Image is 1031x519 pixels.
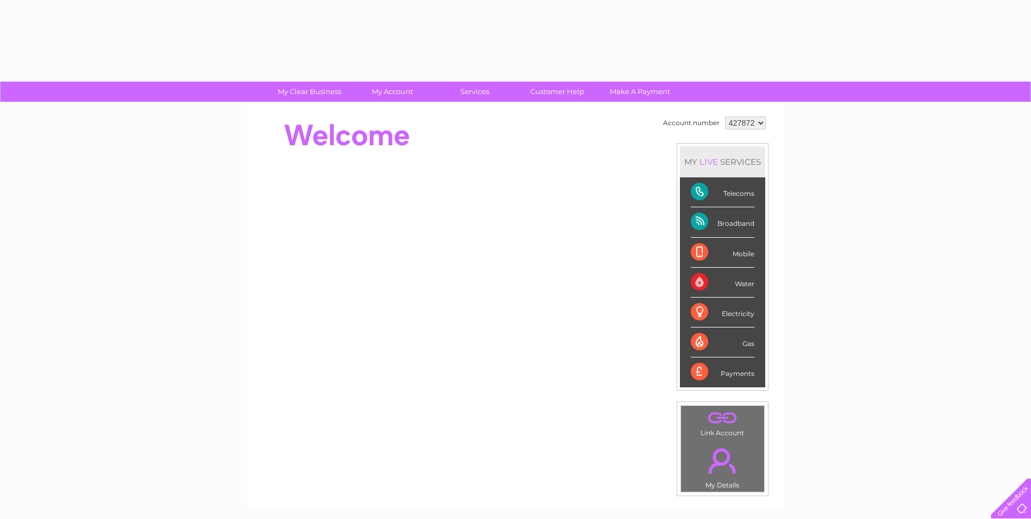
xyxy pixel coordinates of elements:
div: Electricity [691,298,754,328]
div: LIVE [697,157,720,167]
a: My Clear Business [265,82,354,102]
div: Mobile [691,238,754,268]
td: My Details [680,439,765,492]
div: Payments [691,357,754,387]
a: Services [430,82,520,102]
td: Link Account [680,405,765,440]
div: Telecoms [691,177,754,207]
a: Make A Payment [595,82,685,102]
div: Water [691,268,754,298]
div: MY SERVICES [680,146,765,177]
td: Account number [660,114,722,132]
a: . [684,442,761,480]
div: Gas [691,328,754,357]
a: My Account [347,82,437,102]
div: Broadband [691,207,754,237]
a: . [684,409,761,428]
a: Customer Help [513,82,602,102]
